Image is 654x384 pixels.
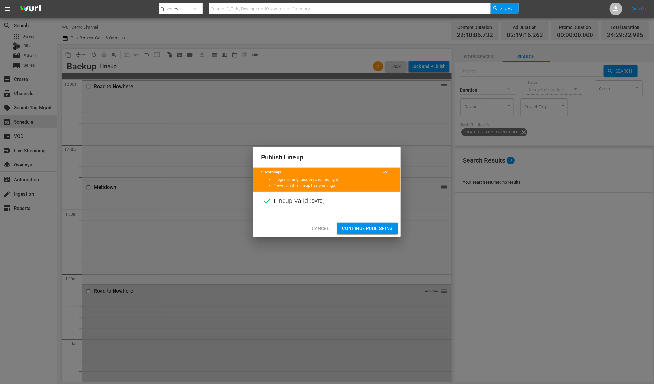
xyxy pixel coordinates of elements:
[382,168,389,176] span: keyboard_arrow_up
[337,223,398,234] button: Continue Publishing
[631,6,648,11] a: Sign Out
[253,192,401,211] div: Lineup Valid
[4,5,11,13] span: menu
[378,165,393,180] button: keyboard_arrow_up
[307,223,334,234] button: Cancel
[274,183,393,189] li: 1 event in this lineup has warnings.
[261,152,393,162] h2: Publish Lineup
[310,196,325,206] span: ( [DATE] )
[274,177,393,183] li: Programming runs beyond midnight
[500,3,517,14] span: Search
[15,2,46,16] img: ans4CAIJ8jUAAAAAAAAAAAAAAAAAAAAAAAAgQb4GAAAAAAAAAAAAAAAAAAAAAAAAJMjXAAAAAAAAAAAAAAAAAAAAAAAAgAT5G...
[261,169,378,175] title: 2 Warnings
[342,225,393,232] span: Continue Publishing
[312,225,329,232] span: Cancel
